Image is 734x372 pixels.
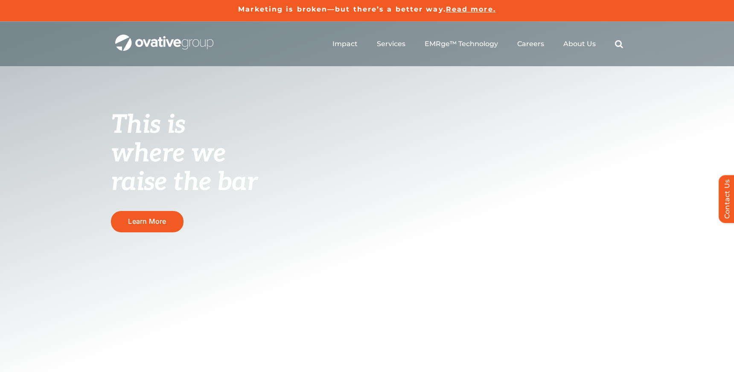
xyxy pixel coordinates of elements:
[115,34,213,42] a: OG_Full_horizontal_WHT
[238,5,446,13] a: Marketing is broken—but there’s a better way.
[377,40,405,48] a: Services
[128,217,166,226] span: Learn More
[111,138,257,198] span: where we raise the bar
[332,30,623,58] nav: Menu
[615,40,623,48] a: Search
[111,211,183,232] a: Learn More
[332,40,358,48] a: Impact
[563,40,596,48] a: About Us
[517,40,544,48] a: Careers
[111,110,185,141] span: This is
[425,40,498,48] a: EMRge™ Technology
[446,5,496,13] a: Read more.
